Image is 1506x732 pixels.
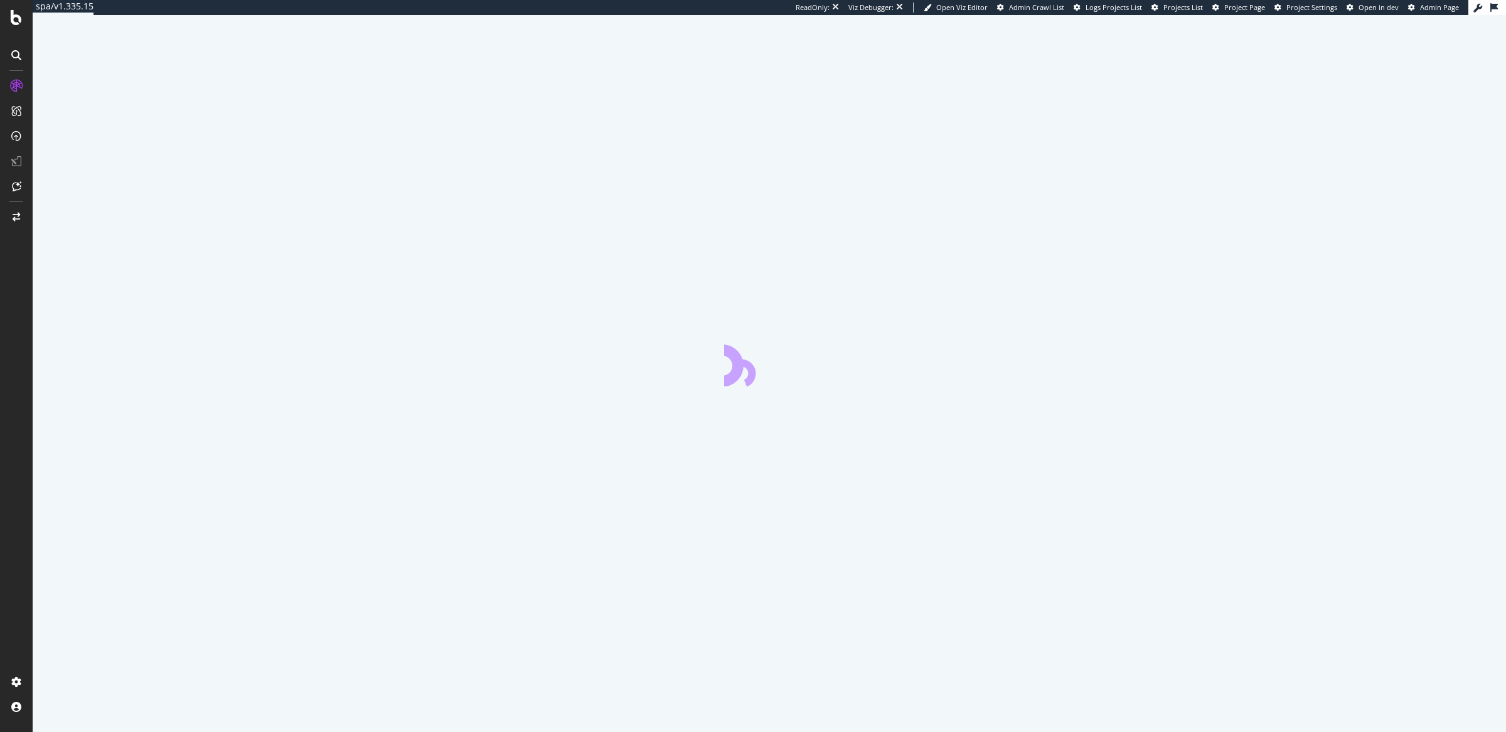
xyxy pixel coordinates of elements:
[1151,3,1203,13] a: Projects List
[1286,3,1337,12] span: Project Settings
[796,3,830,13] div: ReadOnly:
[1224,3,1265,12] span: Project Page
[936,3,988,12] span: Open Viz Editor
[1009,3,1064,12] span: Admin Crawl List
[848,3,894,13] div: Viz Debugger:
[1212,3,1265,13] a: Project Page
[1347,3,1399,13] a: Open in dev
[997,3,1064,13] a: Admin Crawl List
[1420,3,1459,12] span: Admin Page
[1359,3,1399,12] span: Open in dev
[1074,3,1142,13] a: Logs Projects List
[924,3,988,13] a: Open Viz Editor
[1163,3,1203,12] span: Projects List
[1086,3,1142,12] span: Logs Projects List
[1408,3,1459,13] a: Admin Page
[724,341,814,386] div: animation
[1274,3,1337,13] a: Project Settings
